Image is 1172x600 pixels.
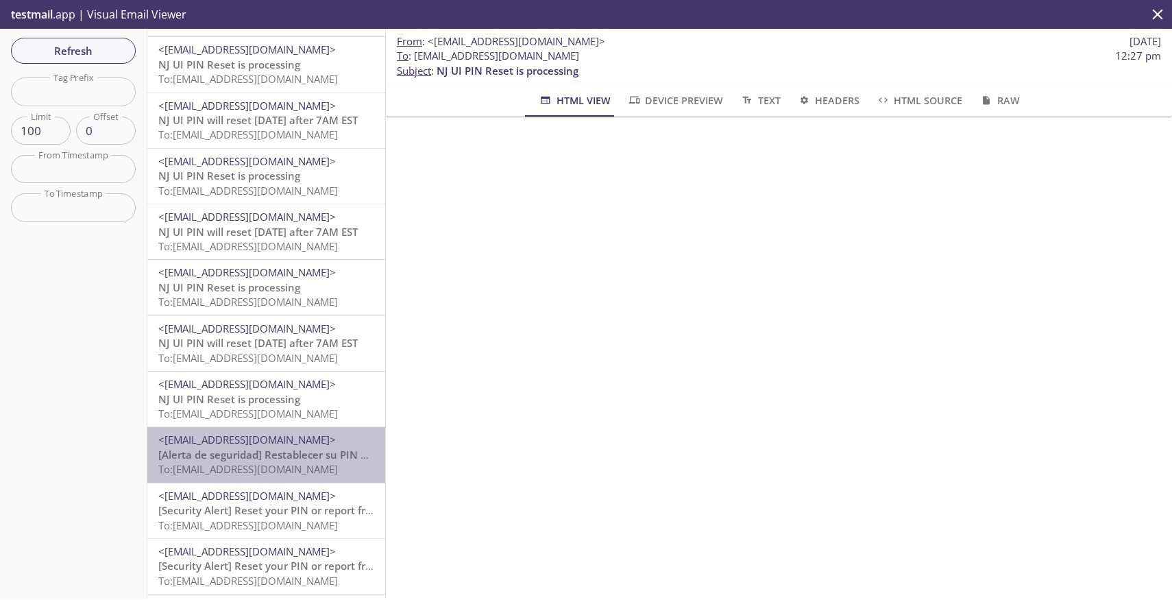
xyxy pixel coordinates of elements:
[158,489,336,503] span: <[EMAIL_ADDRESS][DOMAIN_NAME]>
[158,184,338,197] span: To: [EMAIL_ADDRESS][DOMAIN_NAME]
[158,351,338,365] span: To: [EMAIL_ADDRESS][DOMAIN_NAME]
[158,239,338,253] span: To: [EMAIL_ADDRESS][DOMAIN_NAME]
[797,92,859,109] span: Headers
[22,42,125,60] span: Refresh
[147,37,385,92] div: <[EMAIL_ADDRESS][DOMAIN_NAME]>NJ UI PIN Reset is processingTo:[EMAIL_ADDRESS][DOMAIN_NAME]
[158,265,336,279] span: <[EMAIL_ADDRESS][DOMAIN_NAME]>
[158,503,384,517] span: [Security Alert] Reset your PIN or report fraud
[158,559,384,573] span: [Security Alert] Reset your PIN or report fraud
[627,92,723,109] span: Device Preview
[158,128,338,141] span: To: [EMAIL_ADDRESS][DOMAIN_NAME]
[158,43,336,56] span: <[EMAIL_ADDRESS][DOMAIN_NAME]>
[158,72,338,86] span: To: [EMAIL_ADDRESS][DOMAIN_NAME]
[11,7,53,22] span: testmail
[158,392,300,406] span: NJ UI PIN Reset is processing
[147,149,385,204] div: <[EMAIL_ADDRESS][DOMAIN_NAME]>NJ UI PIN Reset is processingTo:[EMAIL_ADDRESS][DOMAIN_NAME]
[397,49,579,63] span: : [EMAIL_ADDRESS][DOMAIN_NAME]
[437,64,578,77] span: NJ UI PIN Reset is processing
[397,34,422,48] span: From
[1130,34,1161,49] span: [DATE]
[158,113,358,127] span: NJ UI PIN will reset [DATE] after 7AM EST
[397,49,408,62] span: To
[158,210,336,224] span: <[EMAIL_ADDRESS][DOMAIN_NAME]>
[158,574,338,588] span: To: [EMAIL_ADDRESS][DOMAIN_NAME]
[397,64,431,77] span: Subject
[147,204,385,259] div: <[EMAIL_ADDRESS][DOMAIN_NAME]>NJ UI PIN will reset [DATE] after 7AM ESTTo:[EMAIL_ADDRESS][DOMAIN_...
[147,372,385,427] div: <[EMAIL_ADDRESS][DOMAIN_NAME]>NJ UI PIN Reset is processingTo:[EMAIL_ADDRESS][DOMAIN_NAME]
[740,92,780,109] span: Text
[397,34,605,49] span: :
[158,448,472,461] span: [Alerta de seguridad] Restablecer su PIN o denunciar un fraude
[1115,49,1161,63] span: 12:27 pm
[158,99,336,112] span: <[EMAIL_ADDRESS][DOMAIN_NAME]>
[158,169,300,182] span: NJ UI PIN Reset is processing
[158,295,338,309] span: To: [EMAIL_ADDRESS][DOMAIN_NAME]
[158,154,336,168] span: <[EMAIL_ADDRESS][DOMAIN_NAME]>
[158,322,336,335] span: <[EMAIL_ADDRESS][DOMAIN_NAME]>
[158,16,338,30] span: To: [EMAIL_ADDRESS][DOMAIN_NAME]
[538,92,610,109] span: HTML View
[158,518,338,532] span: To: [EMAIL_ADDRESS][DOMAIN_NAME]
[158,377,336,391] span: <[EMAIL_ADDRESS][DOMAIN_NAME]>
[158,225,358,239] span: NJ UI PIN will reset [DATE] after 7AM EST
[147,316,385,371] div: <[EMAIL_ADDRESS][DOMAIN_NAME]>NJ UI PIN will reset [DATE] after 7AM ESTTo:[EMAIL_ADDRESS][DOMAIN_...
[428,34,605,48] span: <[EMAIL_ADDRESS][DOMAIN_NAME]>
[147,93,385,148] div: <[EMAIL_ADDRESS][DOMAIN_NAME]>NJ UI PIN will reset [DATE] after 7AM ESTTo:[EMAIL_ADDRESS][DOMAIN_...
[147,483,385,538] div: <[EMAIL_ADDRESS][DOMAIN_NAME]>[Security Alert] Reset your PIN or report fraudTo:[EMAIL_ADDRESS][D...
[158,407,338,420] span: To: [EMAIL_ADDRESS][DOMAIN_NAME]
[158,544,336,558] span: <[EMAIL_ADDRESS][DOMAIN_NAME]>
[147,539,385,594] div: <[EMAIL_ADDRESS][DOMAIN_NAME]>[Security Alert] Reset your PIN or report fraudTo:[EMAIL_ADDRESS][D...
[147,427,385,482] div: <[EMAIL_ADDRESS][DOMAIN_NAME]>[Alerta de seguridad] Restablecer su PIN o denunciar un fraudeTo:[E...
[11,38,136,64] button: Refresh
[158,433,336,446] span: <[EMAIL_ADDRESS][DOMAIN_NAME]>
[158,280,300,294] span: NJ UI PIN Reset is processing
[147,260,385,315] div: <[EMAIL_ADDRESS][DOMAIN_NAME]>NJ UI PIN Reset is processingTo:[EMAIL_ADDRESS][DOMAIN_NAME]
[158,336,358,350] span: NJ UI PIN will reset [DATE] after 7AM EST
[979,92,1019,109] span: Raw
[158,462,338,476] span: To: [EMAIL_ADDRESS][DOMAIN_NAME]
[397,49,1161,78] p: :
[158,58,300,71] span: NJ UI PIN Reset is processing
[876,92,962,109] span: HTML Source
